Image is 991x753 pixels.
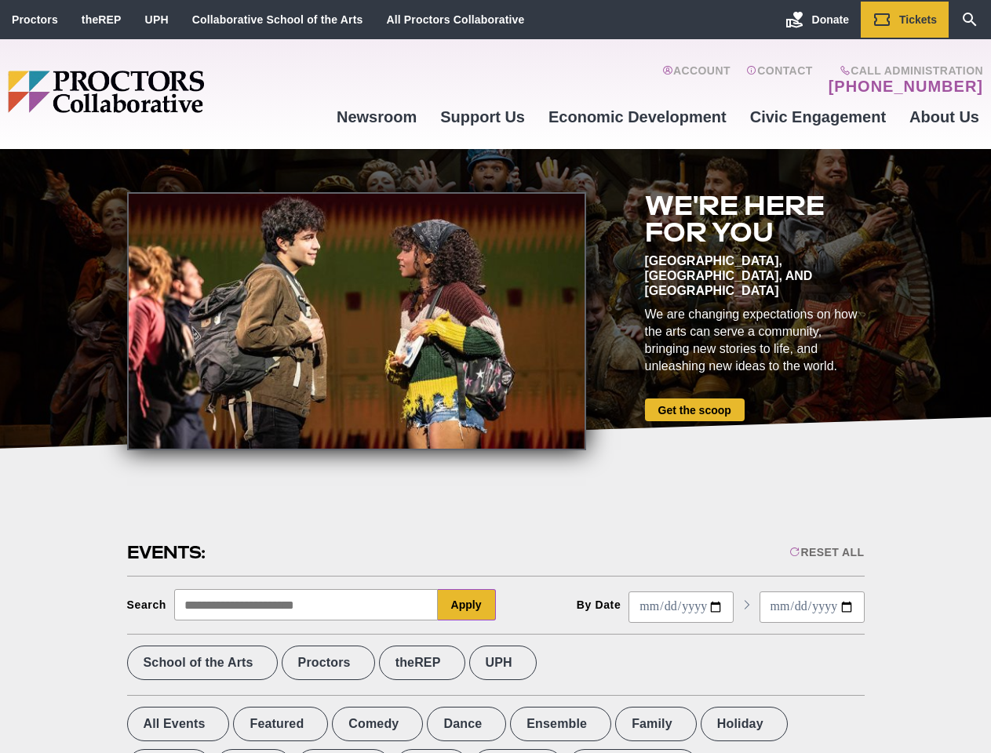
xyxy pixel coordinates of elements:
a: [PHONE_NUMBER] [829,77,983,96]
span: Tickets [899,13,937,26]
span: Call Administration [824,64,983,77]
label: Family [615,707,697,741]
a: Economic Development [537,96,738,138]
label: UPH [469,646,537,680]
a: Proctors [12,13,58,26]
a: Civic Engagement [738,96,898,138]
a: Search [949,2,991,38]
div: By Date [577,598,621,611]
h2: Events: [127,540,208,565]
label: School of the Arts [127,646,278,680]
label: Featured [233,707,328,741]
label: theREP [379,646,465,680]
label: Dance [427,707,506,741]
h2: We're here for you [645,192,865,246]
label: Holiday [701,707,788,741]
a: Collaborative School of the Arts [192,13,363,26]
a: Get the scoop [645,398,745,421]
a: Tickets [861,2,949,38]
a: UPH [145,13,169,26]
a: All Proctors Collaborative [386,13,524,26]
label: Proctors [282,646,375,680]
a: Support Us [428,96,537,138]
a: Contact [746,64,813,96]
a: Account [662,64,730,96]
a: Donate [774,2,861,38]
span: Donate [812,13,849,26]
a: theREP [82,13,122,26]
label: Ensemble [510,707,611,741]
div: [GEOGRAPHIC_DATA], [GEOGRAPHIC_DATA], and [GEOGRAPHIC_DATA] [645,253,865,298]
div: Reset All [789,546,864,558]
button: Apply [438,589,496,620]
label: All Events [127,707,230,741]
a: About Us [898,96,991,138]
div: We are changing expectations on how the arts can serve a community, bringing new stories to life,... [645,306,865,375]
label: Comedy [332,707,423,741]
a: Newsroom [325,96,428,138]
img: Proctors logo [8,71,325,113]
div: Search [127,598,167,611]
